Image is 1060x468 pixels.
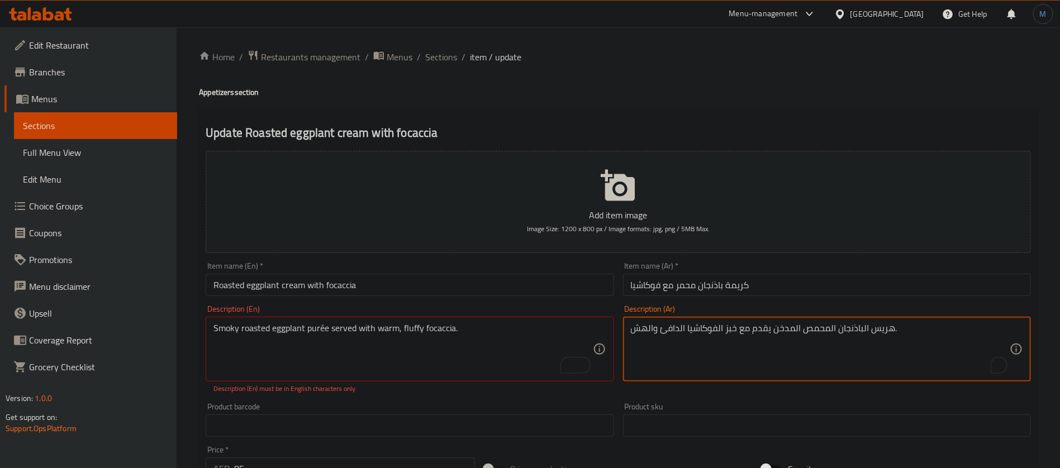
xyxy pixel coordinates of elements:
span: Coverage Report [29,333,168,347]
div: [GEOGRAPHIC_DATA] [850,8,924,20]
span: item / update [470,50,521,64]
span: Full Menu View [23,146,168,159]
span: Choice Groups [29,199,168,213]
span: Restaurants management [261,50,360,64]
span: Branches [29,65,168,79]
a: Full Menu View [14,139,177,166]
a: Branches [4,59,177,85]
a: Coverage Report [4,327,177,354]
a: Sections [14,112,177,139]
input: Please enter product barcode [206,414,614,437]
span: Upsell [29,307,168,320]
span: Edit Menu [23,173,168,186]
a: Sections [425,50,457,64]
li: / [417,50,421,64]
a: Home [199,50,235,64]
span: 1.0.0 [35,391,52,405]
a: Edit Restaurant [4,32,177,59]
span: Promotions [29,253,168,266]
a: Support.OpsPlatform [6,421,77,436]
span: Grocery Checklist [29,360,168,374]
a: Upsell [4,300,177,327]
span: Image Size: 1200 x 800 px / Image formats: jpg, png / 5MB Max. [527,222,710,235]
span: Sections [23,119,168,132]
span: Edit Restaurant [29,39,168,52]
input: Please enter product sku [623,414,1031,437]
h2: Update Roasted eggplant cream with focaccia [206,125,1031,141]
a: Menus [4,85,177,112]
li: / [462,50,465,64]
span: Menus [31,92,168,106]
span: Coupons [29,226,168,240]
a: Choice Groups [4,193,177,219]
a: Menus [373,50,412,64]
button: Add item imageImage Size: 1200 x 800 px / Image formats: jpg, png / 5MB Max. [206,151,1031,253]
a: Promotions [4,246,177,273]
span: Version: [6,391,33,405]
li: / [365,50,369,64]
li: / [239,50,243,64]
a: Edit Menu [14,166,177,193]
p: Description (En) must be in English characters only [213,384,606,394]
a: Menu disclaimer [4,273,177,300]
nav: breadcrumb [199,50,1038,64]
a: Coupons [4,219,177,246]
p: Add item image [223,208,1014,222]
textarea: To enrich screen reader interactions, please activate Accessibility in Grammarly extension settings [213,323,592,376]
span: Menus [387,50,412,64]
h4: Appetizers section [199,87,1038,98]
input: Enter name Ar [623,274,1031,296]
div: Menu-management [729,7,798,21]
input: Enter name En [206,274,614,296]
span: Menu disclaimer [29,280,168,293]
a: Grocery Checklist [4,354,177,380]
span: Get support on: [6,410,57,424]
textarea: To enrich screen reader interactions, please activate Accessibility in Grammarly extension settings [631,323,1010,376]
a: Restaurants management [248,50,360,64]
span: M [1040,8,1047,20]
